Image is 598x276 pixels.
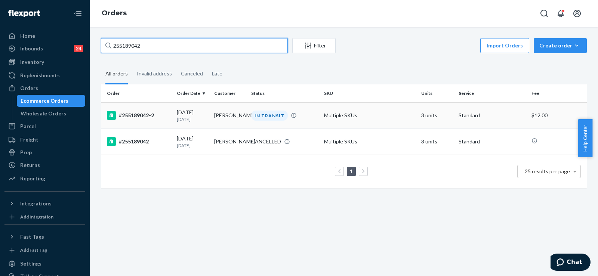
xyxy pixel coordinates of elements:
div: Inbounds [20,45,43,52]
div: #255189042-2 [107,111,171,120]
div: Filter [293,42,335,49]
div: Home [20,32,35,40]
a: Settings [4,258,85,270]
th: Order Date [174,84,211,102]
div: Prep [20,149,32,156]
div: Integrations [20,200,52,207]
div: IN TRANSIT [251,111,288,121]
div: Fast Tags [20,233,44,241]
button: Integrations [4,198,85,210]
a: Add Integration [4,213,85,221]
div: Ecommerce Orders [21,97,68,105]
div: Wholesale Orders [21,110,66,117]
td: [PERSON_NAME] [211,128,249,155]
div: CANCELLED [251,138,281,145]
iframe: Opens a widget where you can chat to one of our agents [551,254,591,272]
div: All orders [105,64,128,84]
ol: breadcrumbs [96,3,133,24]
p: [DATE] [177,116,208,123]
button: Import Orders [480,38,529,53]
input: Search orders [101,38,288,53]
th: SKU [321,84,418,102]
div: Customer [214,90,246,96]
a: Replenishments [4,69,85,81]
a: Prep [4,146,85,158]
button: Open Search Box [537,6,552,21]
button: Fast Tags [4,231,85,243]
a: Wholesale Orders [17,108,86,120]
a: Parcel [4,120,85,132]
button: Filter [292,38,336,53]
th: Status [248,84,321,102]
div: Returns [20,161,40,169]
div: 24 [74,45,83,52]
div: Settings [20,260,41,267]
div: [DATE] [177,135,208,149]
a: Orders [102,9,127,17]
td: Multiple SKUs [321,128,418,155]
p: [DATE] [177,142,208,149]
div: Canceled [181,64,203,83]
img: Flexport logo [8,10,40,17]
a: Reporting [4,173,85,184]
a: Home [4,30,85,42]
th: Order [101,84,174,102]
div: Add Fast Tag [20,247,47,253]
div: [DATE] [177,109,208,123]
div: Add Integration [20,214,53,220]
a: Ecommerce Orders [17,95,86,107]
a: Page 1 is your current page [348,168,354,174]
p: Standard [459,112,525,119]
th: Units [418,84,456,102]
div: Late [212,64,222,83]
p: Standard [459,138,525,145]
div: #255189042 [107,137,171,146]
div: Parcel [20,123,36,130]
td: Multiple SKUs [321,102,418,128]
div: Orders [20,84,38,92]
div: Freight [20,136,38,143]
div: Replenishments [20,72,60,79]
td: $12.00 [528,102,587,128]
a: Orders [4,82,85,94]
button: Open account menu [570,6,585,21]
button: Create order [534,38,587,53]
div: Reporting [20,175,45,182]
button: Help Center [578,119,592,157]
td: [PERSON_NAME] [211,102,249,128]
a: Returns [4,159,85,171]
td: 3 units [418,102,456,128]
a: Freight [4,134,85,146]
button: Close Navigation [70,6,85,21]
span: 25 results per page [525,168,570,174]
a: Inbounds24 [4,43,85,55]
div: Create order [539,42,581,49]
th: Fee [528,84,587,102]
td: 3 units [418,128,456,155]
th: Service [456,84,528,102]
button: Open notifications [553,6,568,21]
div: Invalid address [137,64,172,83]
div: Inventory [20,58,44,66]
a: Add Fast Tag [4,246,85,255]
a: Inventory [4,56,85,68]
